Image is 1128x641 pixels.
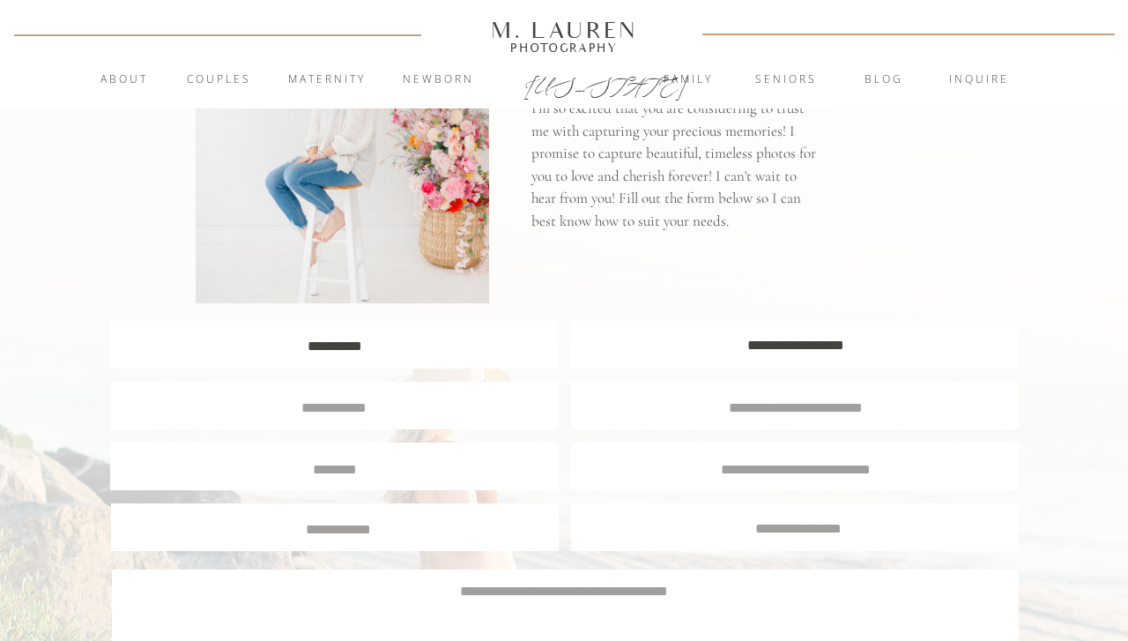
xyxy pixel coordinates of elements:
[524,72,605,93] a: [US_STATE]
[548,17,775,45] p: Hello there
[531,97,821,247] p: I'm so excited that you are considering to trust me with capturing your precious memories! I prom...
[483,43,645,52] a: Photography
[641,71,736,89] a: Family
[931,71,1027,89] a: inquire
[738,71,834,89] a: Seniors
[279,71,375,89] a: Maternity
[836,71,931,89] a: blog
[438,20,690,40] a: M. Lauren
[171,71,266,89] a: Couples
[90,71,158,89] a: About
[390,71,486,89] a: Newborn
[531,45,820,93] p: let's stay in touch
